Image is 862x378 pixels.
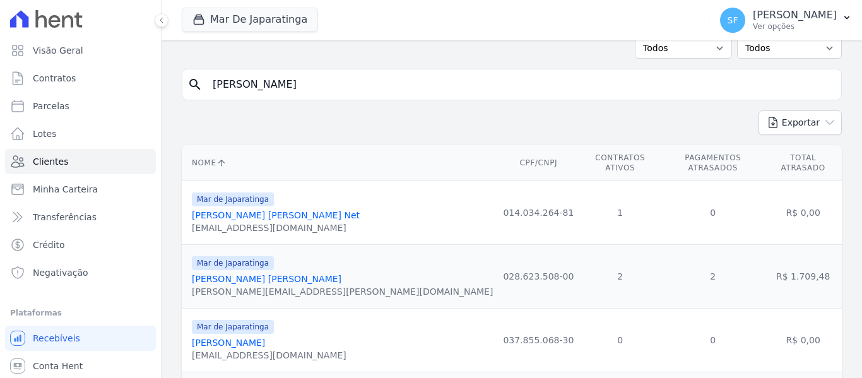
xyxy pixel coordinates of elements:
[33,266,88,279] span: Negativação
[192,320,274,334] span: Mar de Japaratinga
[192,210,360,220] a: [PERSON_NAME] [PERSON_NAME] Net
[192,192,274,206] span: Mar de Japaratinga
[498,245,579,309] td: 028.623.508-00
[5,149,156,174] a: Clientes
[192,285,493,298] div: [PERSON_NAME][EMAIL_ADDRESS][PERSON_NAME][DOMAIN_NAME]
[579,245,661,309] td: 2
[710,3,862,38] button: SF [PERSON_NAME] Ver opções
[661,181,764,245] td: 0
[33,211,97,223] span: Transferências
[33,44,83,57] span: Visão Geral
[187,77,203,92] i: search
[661,245,764,309] td: 2
[764,245,842,309] td: R$ 1.709,48
[182,145,498,181] th: Nome
[205,72,836,97] input: Buscar por nome, CPF ou e-mail
[33,72,76,85] span: Contratos
[764,181,842,245] td: R$ 0,00
[498,181,579,245] td: 014.034.264-81
[192,349,346,362] div: [EMAIL_ADDRESS][DOMAIN_NAME]
[33,100,69,112] span: Parcelas
[579,181,661,245] td: 1
[753,9,837,21] p: [PERSON_NAME]
[5,326,156,351] a: Recebíveis
[5,177,156,202] a: Minha Carteira
[759,110,842,135] button: Exportar
[192,338,265,348] a: [PERSON_NAME]
[33,332,80,345] span: Recebíveis
[661,309,764,372] td: 0
[192,274,341,284] a: [PERSON_NAME] [PERSON_NAME]
[33,155,68,168] span: Clientes
[5,38,156,63] a: Visão Geral
[5,121,156,146] a: Lotes
[33,239,65,251] span: Crédito
[5,260,156,285] a: Negativação
[182,8,318,32] button: Mar De Japaratinga
[5,232,156,257] a: Crédito
[498,309,579,372] td: 037.855.068-30
[5,66,156,91] a: Contratos
[728,16,738,25] span: SF
[33,183,98,196] span: Minha Carteira
[764,145,842,181] th: Total Atrasado
[192,256,274,270] span: Mar de Japaratinga
[498,145,579,181] th: CPF/CNPJ
[192,221,360,234] div: [EMAIL_ADDRESS][DOMAIN_NAME]
[753,21,837,32] p: Ver opções
[33,127,57,140] span: Lotes
[579,309,661,372] td: 0
[5,93,156,119] a: Parcelas
[5,204,156,230] a: Transferências
[661,145,764,181] th: Pagamentos Atrasados
[579,145,661,181] th: Contratos Ativos
[764,309,842,372] td: R$ 0,00
[33,360,83,372] span: Conta Hent
[10,305,151,321] div: Plataformas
